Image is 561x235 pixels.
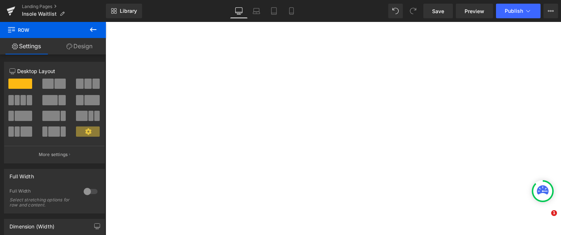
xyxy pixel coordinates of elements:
[265,4,283,18] a: Tablet
[39,151,68,158] p: More settings
[432,7,444,15] span: Save
[248,4,265,18] a: Laptop
[551,210,557,216] span: 1
[53,38,106,54] a: Design
[9,169,34,179] div: Full Width
[465,7,484,15] span: Preview
[456,4,493,18] a: Preview
[388,4,403,18] button: Undo
[543,4,558,18] button: More
[106,4,142,18] a: New Library
[505,8,523,14] span: Publish
[9,197,75,208] div: Select stretching options for row and content.
[230,4,248,18] a: Desktop
[283,4,300,18] a: Mobile
[7,22,80,38] span: Row
[9,219,54,230] div: Dimension (Width)
[406,4,420,18] button: Redo
[496,4,541,18] button: Publish
[22,4,106,10] a: Landing Pages
[22,11,57,17] span: Insole Waitlist
[120,8,137,14] span: Library
[4,146,104,163] button: More settings
[9,67,99,75] p: Desktop Layout
[106,22,561,235] iframe: To enrich screen reader interactions, please activate Accessibility in Grammarly extension settings
[536,210,554,228] iframe: Intercom live chat
[9,188,76,196] div: Full Width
